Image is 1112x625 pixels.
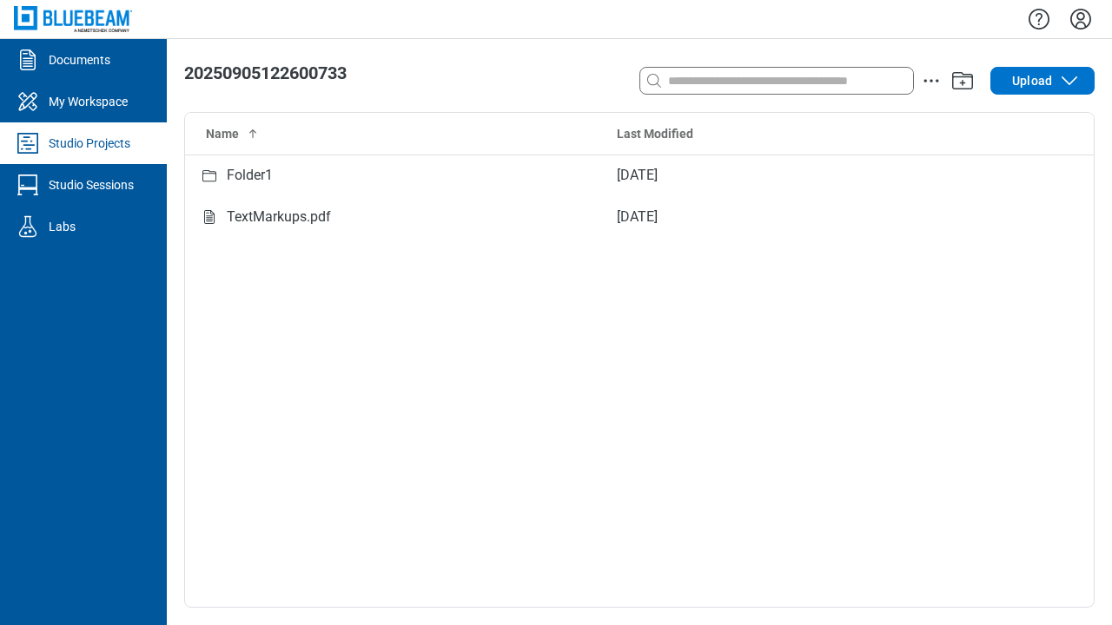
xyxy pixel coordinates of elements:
[603,196,1003,238] td: [DATE]
[921,70,942,91] button: action-menu
[49,51,110,69] div: Documents
[617,125,989,142] div: Last Modified
[990,67,1095,95] button: Upload
[49,93,128,110] div: My Workspace
[603,155,1003,196] td: [DATE]
[227,165,273,187] div: Folder1
[49,218,76,235] div: Labs
[1067,4,1095,34] button: Settings
[184,62,347,83] span: 20250905122600733
[14,213,42,240] svg: Labs
[14,6,132,31] img: Bluebeam, Inc.
[227,207,331,228] div: TextMarkups.pdf
[14,46,42,74] svg: Documents
[49,135,130,152] div: Studio Projects
[14,88,42,115] svg: My Workspace
[949,67,976,95] button: Add
[206,125,589,142] div: Name
[14,129,42,157] svg: Studio Projects
[14,171,42,199] svg: Studio Sessions
[1012,72,1052,89] span: Upload
[49,176,134,194] div: Studio Sessions
[185,113,1094,238] table: Studio items table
